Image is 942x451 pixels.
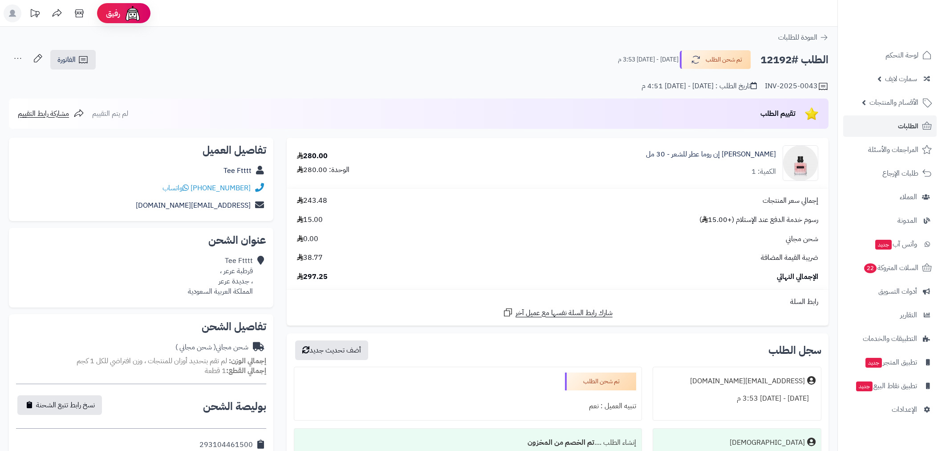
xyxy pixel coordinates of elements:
a: التطبيقات والخدمات [843,328,937,349]
span: التقارير [900,309,917,321]
small: 1 قطعة [205,365,266,376]
img: ai-face.png [124,4,142,22]
strong: إجمالي القطع: [226,365,266,376]
span: المدونة [897,214,917,227]
span: تطبيق نقاط البيع [855,380,917,392]
a: التقارير [843,304,937,326]
span: إجمالي سعر المنتجات [763,196,818,206]
a: لوحة التحكم [843,45,937,66]
h2: عنوان الشحن [16,235,266,246]
span: الأقسام والمنتجات [869,96,918,109]
span: سمارت لايف [885,73,917,85]
span: العملاء [900,191,917,203]
span: الإجمالي النهائي [777,272,818,282]
a: المراجعات والأسئلة [843,139,937,160]
b: تم الخصم من المخزون [528,437,594,448]
a: الفاتورة [50,50,96,70]
button: نسخ رابط تتبع الشحنة [17,395,102,415]
div: تم شحن الطلب [565,373,636,390]
button: أضف تحديث جديد [295,340,368,360]
a: تحديثات المنصة [24,4,46,25]
a: العودة للطلبات [778,32,828,43]
h2: بوليصة الشحن [203,401,266,412]
a: تطبيق نقاط البيعجديد [843,375,937,397]
img: 3614273260084-valentino-valentino-valentino-donna-born-in-roma-_w_-perfumed-hair-mist-30-ml-1-90x... [783,145,818,181]
span: لوحة التحكم [885,49,918,61]
span: الإعدادات [892,403,917,416]
span: تطبيق المتجر [865,356,917,369]
span: رسوم خدمة الدفع عند الإستلام (+15.00 ) [699,215,818,225]
a: الطلبات [843,115,937,137]
span: السلات المتروكة [863,262,918,274]
span: نسخ رابط تتبع الشحنة [36,400,95,410]
div: [DEMOGRAPHIC_DATA] [730,438,805,448]
a: أدوات التسويق [843,281,937,302]
a: مشاركة رابط التقييم [18,108,84,119]
span: الطلبات [898,120,918,132]
h2: تفاصيل الشحن [16,321,266,332]
button: تم شحن الطلب [680,50,751,69]
span: العودة للطلبات [778,32,817,43]
h2: الطلب #12192 [760,51,828,69]
span: لم تقم بتحديد أوزان للمنتجات ، وزن افتراضي للكل 1 كجم [77,356,227,366]
span: طلبات الإرجاع [882,167,918,180]
div: Tee Ftttt قرطبة عرعر ، ، جديدة عرعر المملكة العربية السعودية [188,256,253,296]
span: جديد [865,358,882,368]
span: تقييم الطلب [760,108,796,119]
a: السلات المتروكة22 [843,257,937,279]
span: 243.48 [297,196,327,206]
span: ضريبة القيمة المضافة [761,253,818,263]
span: شارك رابط السلة نفسها مع عميل آخر [516,308,613,318]
div: [DATE] - [DATE] 3:53 م [658,390,816,407]
span: 38.77 [297,253,323,263]
span: جديد [856,381,873,391]
div: 280.00 [297,151,328,161]
a: الإعدادات [843,399,937,420]
div: تاريخ الطلب : [DATE] - [DATE] 4:51 م [642,81,757,91]
div: الكمية: 1 [751,167,776,177]
span: ( شحن مجاني ) [175,342,216,353]
a: المدونة [843,210,937,231]
strong: إجمالي الوزن: [229,356,266,366]
span: التطبيقات والخدمات [863,332,917,345]
a: [PERSON_NAME] إن روما عطر للشعر - 30 مل [646,149,776,160]
a: [PHONE_NUMBER] [191,183,251,193]
a: شارك رابط السلة نفسها مع عميل آخر [503,307,613,318]
a: [EMAIL_ADDRESS][DOMAIN_NAME] [136,200,251,211]
h2: تفاصيل العميل [16,145,266,156]
a: وآتس آبجديد [843,234,937,255]
div: رابط السلة [290,297,825,307]
img: logo-2.png [881,24,934,43]
span: مشاركة رابط التقييم [18,108,69,119]
span: جديد [875,240,892,250]
div: [EMAIL_ADDRESS][DOMAIN_NAME] [690,376,805,386]
span: رفيق [106,8,120,19]
small: [DATE] - [DATE] 3:53 م [618,55,678,64]
div: الوحدة: 280.00 [297,165,349,175]
a: تطبيق المتجرجديد [843,352,937,373]
span: وآتس آب [874,238,917,250]
h3: سجل الطلب [768,345,821,356]
span: الفاتورة [57,54,76,65]
div: شحن مجاني [175,342,248,353]
a: واتساب [162,183,189,193]
span: المراجعات والأسئلة [868,143,918,156]
span: 15.00 [297,215,323,225]
span: لم يتم التقييم [92,108,128,119]
div: 293104461500 [199,440,253,450]
a: العملاء [843,186,937,208]
div: تنبيه العميل : نعم [300,398,636,415]
span: 22 [864,263,877,273]
a: طلبات الإرجاع [843,163,937,184]
a: Tee Ftttt [223,165,252,176]
span: أدوات التسويق [878,285,917,298]
div: INV-2025-0043 [765,81,828,92]
span: شحن مجاني [786,234,818,244]
span: 0.00 [297,234,318,244]
span: 297.25 [297,272,328,282]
